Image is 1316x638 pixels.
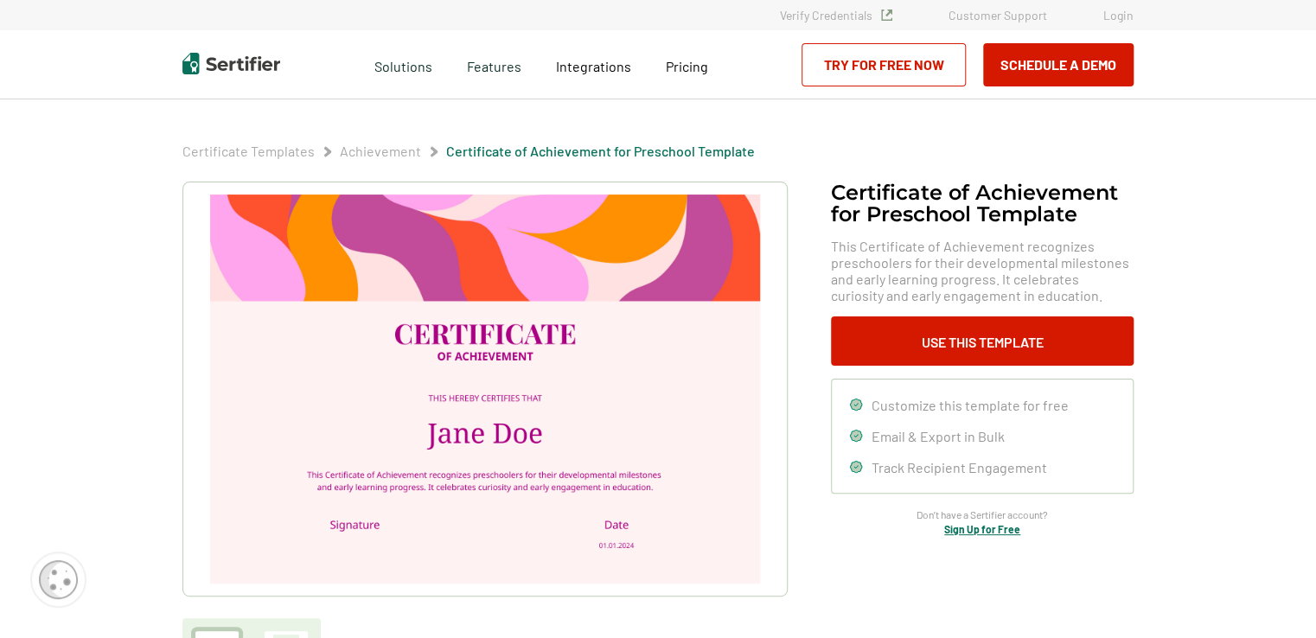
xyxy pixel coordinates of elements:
[944,523,1020,535] a: Sign Up for Free
[182,143,755,160] div: Breadcrumb
[666,58,708,74] span: Pricing
[1230,555,1316,638] iframe: Chat Widget
[872,459,1047,475] span: Track Recipient Engagement
[666,54,708,75] a: Pricing
[872,428,1005,444] span: Email & Export in Bulk
[983,43,1134,86] button: Schedule a Demo
[780,8,892,22] a: Verify Credentials
[831,238,1134,303] span: This Certificate of Achievement recognizes preschoolers for their developmental milestones and ea...
[949,8,1047,22] a: Customer Support
[340,143,421,159] a: Achievement
[1103,8,1134,22] a: Login
[881,10,892,21] img: Verified
[182,53,280,74] img: Sertifier | Digital Credentialing Platform
[802,43,966,86] a: Try for Free Now
[340,143,421,160] span: Achievement
[872,397,1069,413] span: Customize this template for free
[182,143,315,159] a: Certificate Templates
[446,143,755,160] span: Certificate of Achievement for Preschool Template
[831,182,1134,225] h1: Certificate of Achievement for Preschool Template
[556,58,631,74] span: Integrations
[467,54,521,75] span: Features
[210,195,760,584] img: Certificate of Achievement for Preschool Template
[374,54,432,75] span: Solutions
[917,507,1048,523] span: Don’t have a Sertifier account?
[831,316,1134,366] button: Use This Template
[182,143,315,160] span: Certificate Templates
[556,54,631,75] a: Integrations
[39,560,78,599] img: Cookie Popup Icon
[446,143,755,159] a: Certificate of Achievement for Preschool Template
